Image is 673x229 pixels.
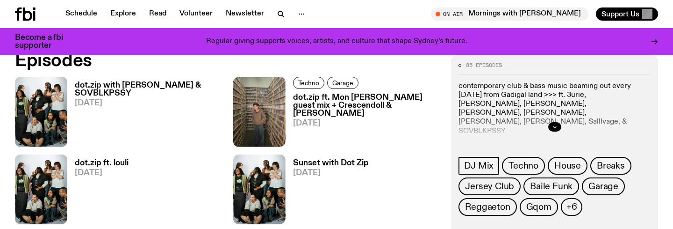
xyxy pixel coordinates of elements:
span: +6 [566,202,577,212]
button: On AirMornings with [PERSON_NAME] [431,7,588,21]
a: dot.zip ft. Mon [PERSON_NAME] guest mix + Crescendoll & [PERSON_NAME][DATE] [286,94,440,147]
span: Support Us [601,10,639,18]
span: House [554,161,581,171]
span: Reggaeton [465,202,510,212]
a: Jersey Club [458,177,521,195]
a: dot.zip ft. louli[DATE] [67,159,129,224]
span: Garage [588,181,618,192]
h3: Sunset with Dot Zip [293,159,369,167]
span: Jersey Club [465,181,514,192]
p: contemporary club & bass music beaming out every [DATE] from Gadigal land >>> ft. 3urie, [PERSON_... [458,82,651,136]
span: Garage [332,79,353,86]
a: Reggaeton [458,198,516,216]
a: DJ Mix [458,157,499,175]
span: Gqom [526,202,551,212]
a: House [548,157,587,175]
h3: dot.zip ft. Mon [PERSON_NAME] guest mix + Crescendoll & [PERSON_NAME] [293,94,440,118]
a: Breaks [590,157,631,175]
h3: Become a fbi supporter [15,34,75,50]
span: Techno [298,79,319,86]
a: Read [143,7,172,21]
span: [DATE] [293,119,440,127]
a: Baile Funk [523,177,579,195]
span: DJ Mix [464,161,494,171]
button: +6 [561,198,583,216]
a: Explore [105,7,142,21]
a: Volunteer [174,7,218,21]
a: Sunset with Dot Zip[DATE] [286,159,369,224]
a: Newsletter [220,7,270,21]
span: Baile Funk [530,181,573,192]
p: Regular giving supports voices, artists, and culture that shape Sydney’s future. [206,37,467,46]
button: Support Us [596,7,658,21]
a: Techno [293,77,324,89]
a: Garage [327,77,358,89]
h3: dot.zip ft. louli [75,159,129,167]
a: Techno [502,157,545,175]
span: [DATE] [75,169,129,177]
a: Garage [582,177,625,195]
span: 85 episodes [466,63,502,68]
span: Techno [508,161,538,171]
a: Schedule [60,7,103,21]
a: dot.zip with [PERSON_NAME] & SOVBLKPSSY[DATE] [67,81,222,147]
h3: dot.zip with [PERSON_NAME] & SOVBLKPSSY [75,81,222,97]
span: [DATE] [75,99,222,107]
h2: Episodes [15,52,440,69]
span: Breaks [597,161,625,171]
span: [DATE] [293,169,369,177]
a: Gqom [520,198,558,216]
